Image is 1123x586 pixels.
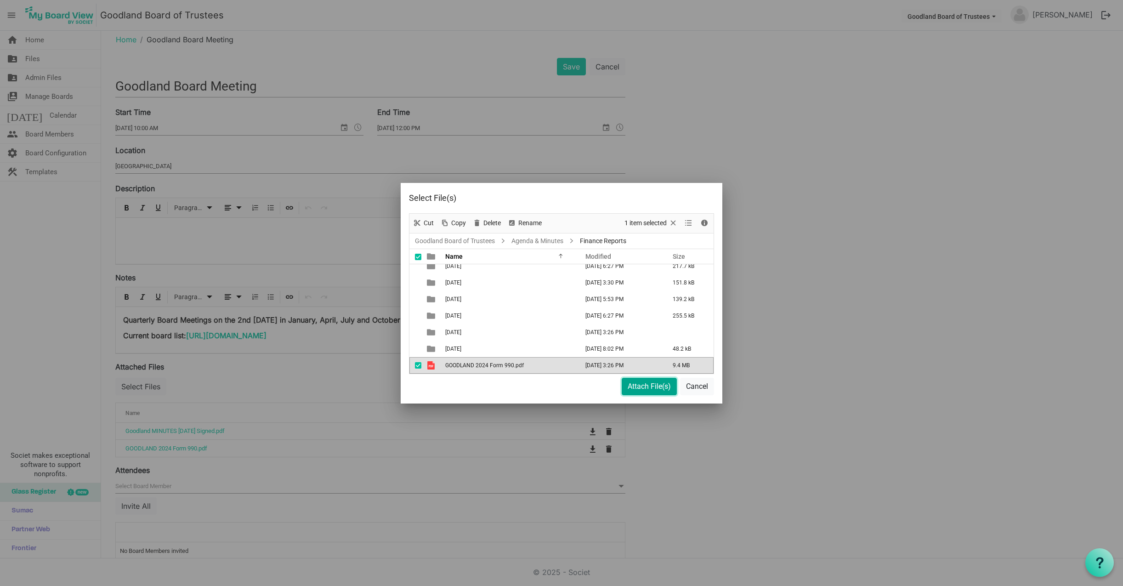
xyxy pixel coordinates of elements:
td: January 10, 2025 is template cell column header Name [442,274,576,291]
td: is template cell column header type [421,307,442,324]
td: July 10, 2025 5:53 PM column header Modified [576,291,663,307]
span: Size [673,253,685,260]
span: 1 item selected [624,217,668,229]
td: checkbox [409,291,421,307]
button: Delete [471,217,503,229]
td: 255.5 kB is template cell column header Size [663,307,714,324]
span: Name [445,253,463,260]
button: Selection [623,217,680,229]
td: is template cell column header type [421,291,442,307]
div: Cut [409,214,437,233]
td: 139.2 kB is template cell column header Size [663,291,714,307]
span: [DATE] [445,296,461,302]
td: October 21st 2022 is template cell column header Name [442,341,576,357]
td: checkbox [409,341,421,357]
span: [DATE] [445,329,461,336]
td: 9.4 MB is template cell column header Size [663,357,714,374]
td: GOODLAND 2024 Form 990.pdf is template cell column header Name [442,357,576,374]
span: Delete [482,217,502,229]
td: October 10, 2025 is template cell column header Name [442,324,576,341]
span: [DATE] [445,346,461,352]
td: checkbox [409,324,421,341]
td: October 01, 2025 3:26 PM column header Modified [576,357,663,374]
td: is template cell column header type [421,341,442,357]
td: is template cell column header Size [663,324,714,341]
a: Goodland Board of Trustees [413,235,497,247]
button: View dropdownbutton [683,217,694,229]
td: checkbox [409,307,421,324]
td: checkbox [409,357,421,374]
span: [DATE] [445,279,461,286]
td: 48.2 kB is template cell column header Size [663,341,714,357]
td: October 17, 2022 8:02 PM column header Modified [576,341,663,357]
td: October 01, 2025 3:26 PM column header Modified [576,324,663,341]
td: April 09, 2025 3:30 PM column header Modified [576,274,663,291]
td: 217.7 kB is template cell column header Size [663,258,714,274]
td: is template cell column header type [421,357,442,374]
button: Details [698,217,711,229]
td: checkbox [409,274,421,291]
div: Clear selection [621,214,681,233]
button: Copy [439,217,468,229]
span: GOODLAND 2024 Form 990.pdf [445,362,524,369]
td: checkbox [409,258,421,274]
span: Rename [517,217,543,229]
div: View [681,214,697,233]
td: July 8th 2022 is template cell column header Name [442,307,576,324]
td: is template cell column header type [421,274,442,291]
span: [DATE] [445,313,461,319]
td: January 10, 2023 6:27 PM column header Modified [576,258,663,274]
a: Agenda & Minutes [510,235,565,247]
div: Select File(s) [409,191,653,205]
td: is template cell column header type [421,258,442,274]
span: Copy [450,217,467,229]
button: Rename [506,217,544,229]
span: Finance Reports [578,235,628,247]
div: Rename [504,214,545,233]
span: Modified [585,253,611,260]
div: Details [697,214,712,233]
span: Cut [423,217,435,229]
td: Jan 13th 2023 is template cell column header Name [442,258,576,274]
td: 151.8 kB is template cell column header Size [663,274,714,291]
button: Cut [411,217,436,229]
button: Attach File(s) [622,378,677,395]
button: Cancel [680,378,714,395]
td: is template cell column header type [421,324,442,341]
td: January 10, 2023 6:27 PM column header Modified [576,307,663,324]
div: Delete [469,214,504,233]
div: Copy [437,214,469,233]
span: [DATE] [445,263,461,269]
td: July 11, 2025 is template cell column header Name [442,291,576,307]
